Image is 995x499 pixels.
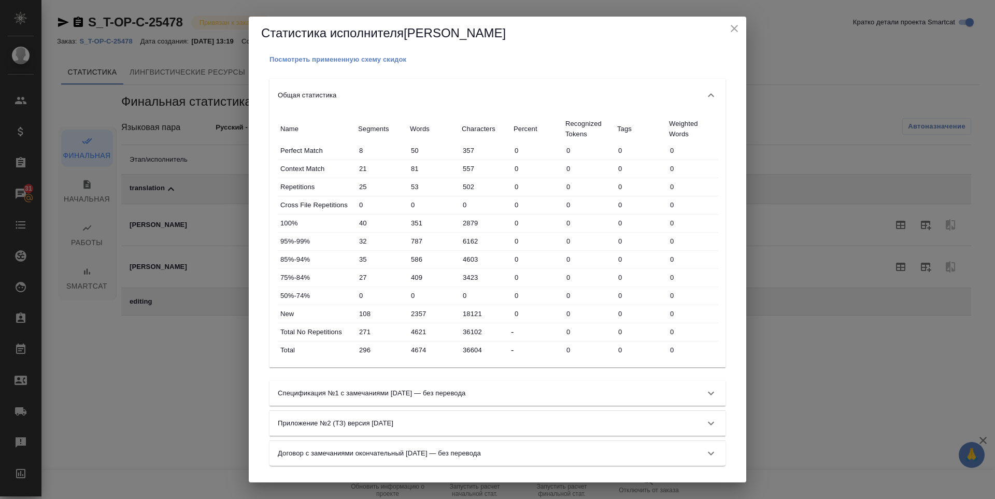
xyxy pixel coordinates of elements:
input: ✎ Введи что-нибудь [356,306,407,321]
input: ✎ Введи что-нибудь [615,324,666,339]
input: ✎ Введи что-нибудь [407,252,459,267]
input: ✎ Введи что-нибудь [356,161,407,176]
p: Characters [462,124,508,134]
input: ✎ Введи что-нибудь [563,324,615,339]
input: ✎ Введи что-нибудь [459,343,511,358]
p: Recognized Tokens [565,119,612,139]
input: ✎ Введи что-нибудь [666,343,718,358]
p: Name [280,124,353,134]
input: ✎ Введи что-нибудь [511,216,563,231]
input: ✎ Введи что-нибудь [666,234,718,249]
input: ✎ Введи что-нибудь [615,179,666,194]
input: ✎ Введи что-нибудь [459,270,511,285]
p: 95%-99% [280,236,353,247]
input: ✎ Введи что-нибудь [356,216,407,231]
button: close [727,21,742,36]
input: ✎ Введи что-нибудь [511,161,563,176]
input: ✎ Введи что-нибудь [615,270,666,285]
input: ✎ Введи что-нибудь [666,216,718,231]
input: ✎ Введи что-нибудь [511,197,563,212]
p: Посмотреть примененную схему скидок [269,55,406,63]
input: ✎ Введи что-нибудь [356,252,407,267]
p: Общая статистика [278,90,336,101]
input: ✎ Введи что-нибудь [563,161,615,176]
input: ✎ Введи что-нибудь [459,161,511,176]
div: - [511,344,563,357]
input: ✎ Введи что-нибудь [459,306,511,321]
p: Repetitions [280,182,353,192]
input: ✎ Введи что-нибудь [356,288,407,303]
input: ✎ Введи что-нибудь [563,252,615,267]
input: ✎ Введи что-нибудь [407,234,459,249]
input: ✎ Введи что-нибудь [666,288,718,303]
input: ✎ Введи что-нибудь [563,216,615,231]
input: ✎ Введи что-нибудь [356,234,407,249]
input: ✎ Введи что-нибудь [356,343,407,358]
input: ✎ Введи что-нибудь [407,161,459,176]
input: ✎ Введи что-нибудь [407,179,459,194]
input: ✎ Введи что-нибудь [511,306,563,321]
input: ✎ Введи что-нибудь [615,161,666,176]
input: ✎ Введи что-нибудь [666,324,718,339]
input: ✎ Введи что-нибудь [666,197,718,212]
h5: Статистика исполнителя [PERSON_NAME] [261,25,734,41]
input: ✎ Введи что-нибудь [511,234,563,249]
input: ✎ Введи что-нибудь [666,161,718,176]
div: Приложение №2 (ТЗ) версия [DATE] [269,411,726,436]
p: Words [410,124,457,134]
input: ✎ Введи что-нибудь [511,288,563,303]
p: Приложение №2 (ТЗ) версия [DATE] [278,418,393,429]
input: ✎ Введи что-нибудь [459,324,511,339]
p: 50%-74% [280,291,353,301]
input: ✎ Введи что-нибудь [563,197,615,212]
div: Общая статистика [269,79,726,112]
div: Спецификация №1 с замечаниями [DATE] — без перевода [269,381,726,406]
p: Percent [514,124,560,134]
input: ✎ Введи что-нибудь [407,324,459,339]
a: Посмотреть примененную схему скидок [269,54,406,63]
input: ✎ Введи что-нибудь [511,252,563,267]
input: ✎ Введи что-нибудь [666,179,718,194]
div: - [511,326,563,338]
p: 85%-94% [280,254,353,265]
p: Segments [358,124,405,134]
input: ✎ Введи что-нибудь [356,197,407,212]
p: 75%-84% [280,273,353,283]
input: ✎ Введи что-нибудь [615,234,666,249]
input: ✎ Введи что-нибудь [459,197,511,212]
input: ✎ Введи что-нибудь [407,306,459,321]
input: ✎ Введи что-нибудь [563,306,615,321]
input: ✎ Введи что-нибудь [459,143,511,158]
input: ✎ Введи что-нибудь [459,216,511,231]
input: ✎ Введи что-нибудь [356,324,407,339]
p: Perfect Match [280,146,353,156]
p: Weighted Words [669,119,716,139]
div: Договор с замечаниями окончательный [DATE] — без перевода [269,441,726,466]
input: ✎ Введи что-нибудь [615,306,666,321]
input: ✎ Введи что-нибудь [563,234,615,249]
p: Спецификация №1 с замечаниями [DATE] — без перевода [278,388,465,398]
input: ✎ Введи что-нибудь [356,270,407,285]
input: ✎ Введи что-нибудь [459,288,511,303]
input: ✎ Введи что-нибудь [563,343,615,358]
input: ✎ Введи что-нибудь [666,143,718,158]
p: 100% [280,218,353,229]
input: ✎ Введи что-нибудь [563,288,615,303]
input: ✎ Введи что-нибудь [563,179,615,194]
input: ✎ Введи что-нибудь [356,143,407,158]
input: ✎ Введи что-нибудь [511,143,563,158]
input: ✎ Введи что-нибудь [459,179,511,194]
p: Договор с замечаниями окончательный [DATE] — без перевода [278,448,481,459]
p: Context Match [280,164,353,174]
input: ✎ Введи что-нибудь [407,343,459,358]
input: ✎ Введи что-нибудь [666,252,718,267]
input: ✎ Введи что-нибудь [407,216,459,231]
input: ✎ Введи что-нибудь [615,216,666,231]
input: ✎ Введи что-нибудь [615,343,666,358]
input: ✎ Введи что-нибудь [407,288,459,303]
p: New [280,309,353,319]
input: ✎ Введи что-нибудь [407,197,459,212]
input: ✎ Введи что-нибудь [563,270,615,285]
input: ✎ Введи что-нибудь [356,179,407,194]
p: Total No Repetitions [280,327,353,337]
